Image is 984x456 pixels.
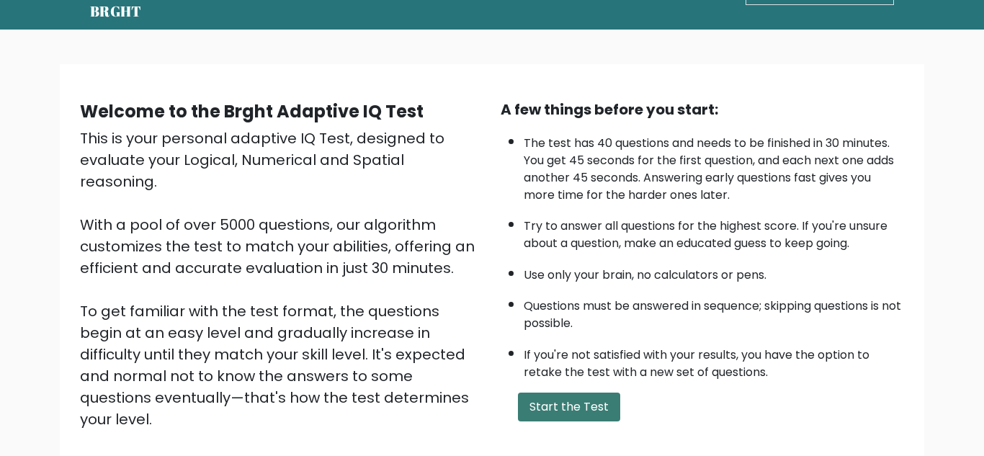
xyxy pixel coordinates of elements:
[501,99,904,120] div: A few things before you start:
[90,3,142,20] h5: BRGHT
[518,393,620,421] button: Start the Test
[524,210,904,252] li: Try to answer all questions for the highest score. If you're unsure about a question, make an edu...
[524,128,904,204] li: The test has 40 questions and needs to be finished in 30 minutes. You get 45 seconds for the firs...
[524,290,904,332] li: Questions must be answered in sequence; skipping questions is not possible.
[80,99,424,123] b: Welcome to the Brght Adaptive IQ Test
[524,259,904,284] li: Use only your brain, no calculators or pens.
[524,339,904,381] li: If you're not satisfied with your results, you have the option to retake the test with a new set ...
